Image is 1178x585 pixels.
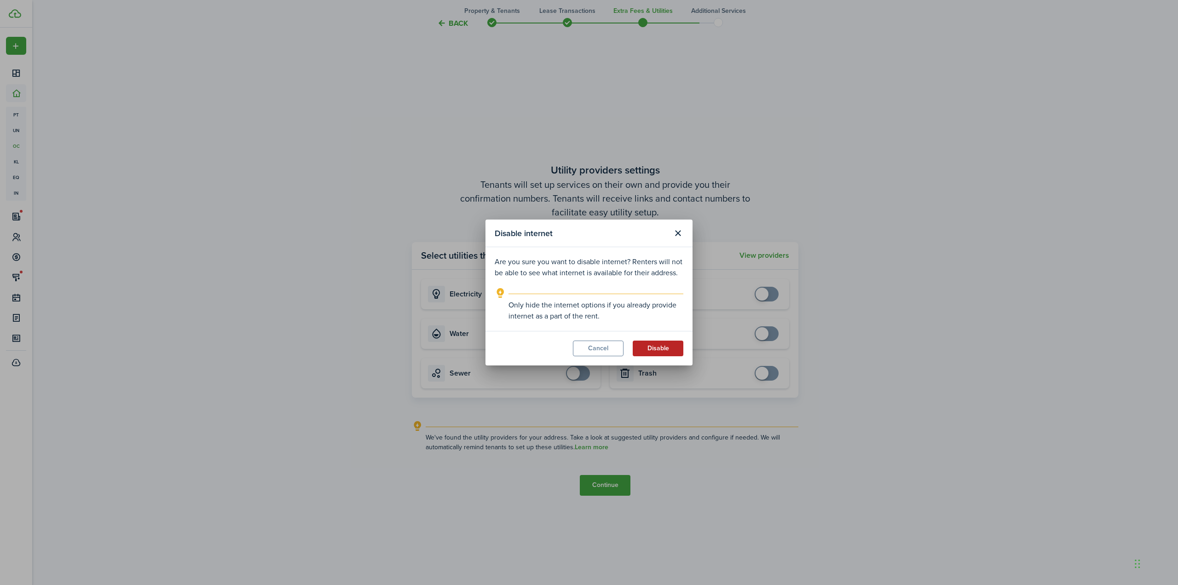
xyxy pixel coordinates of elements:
[508,300,683,322] explanation-description: Only hide the internet options if you already provide internet as a part of the rent.
[495,224,668,242] modal-title: Disable internet
[495,256,683,278] p: Are you sure you want to disable internet? Renters will not be able to see what internet is avail...
[573,341,624,356] button: Cancel
[633,341,683,356] button: Disable
[670,226,686,241] button: Close modal
[1135,550,1140,578] div: Drag
[1025,486,1178,585] iframe: Chat Widget
[495,288,506,299] i: outline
